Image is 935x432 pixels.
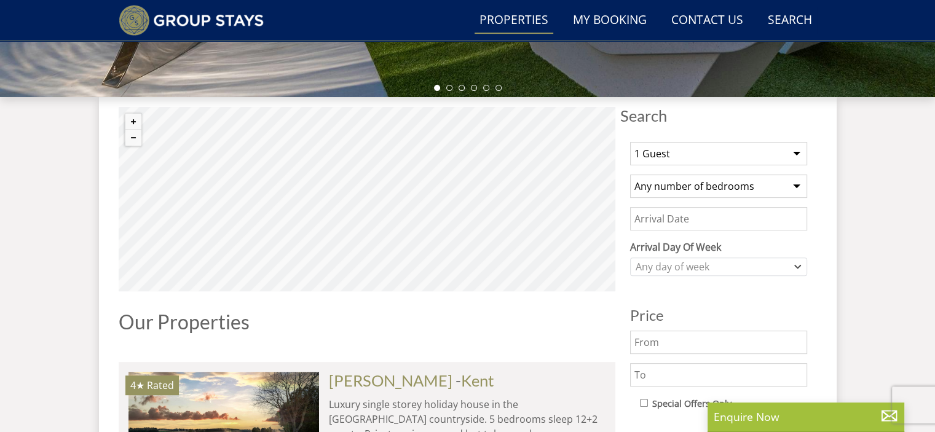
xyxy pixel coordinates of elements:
div: Any day of week [633,260,792,273]
p: Enquire Now [714,409,898,425]
a: My Booking [568,7,652,34]
span: Rated [147,379,174,392]
img: Group Stays [119,5,264,36]
span: Search [620,107,817,124]
a: Contact Us [666,7,748,34]
canvas: Map [119,107,615,291]
span: BELLUS has a 4 star rating under the Quality in Tourism Scheme [130,379,144,392]
a: [PERSON_NAME] [329,371,452,390]
label: Arrival Day Of Week [630,240,807,254]
button: Zoom in [125,114,141,130]
div: Combobox [630,257,807,276]
a: Properties [475,7,553,34]
input: Arrival Date [630,207,807,230]
h3: Price [630,307,807,323]
a: Kent [461,371,494,390]
h1: Our Properties [119,311,615,332]
input: From [630,331,807,354]
label: Special Offers Only [652,397,732,410]
input: To [630,363,807,387]
a: Search [763,7,817,34]
span: - [456,371,494,390]
button: Zoom out [125,130,141,146]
